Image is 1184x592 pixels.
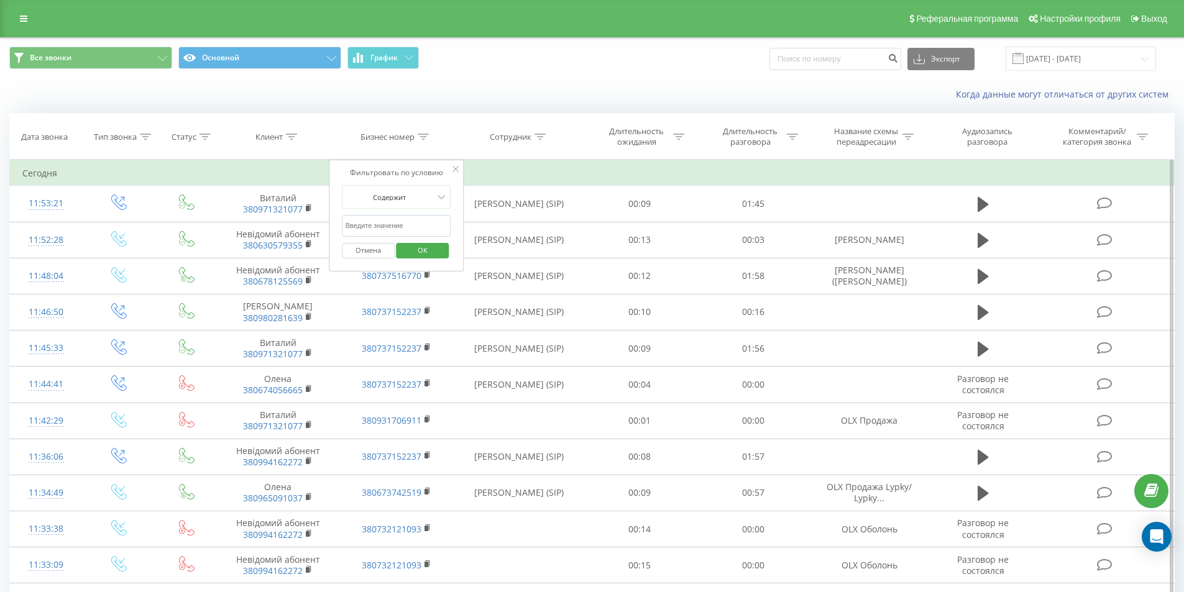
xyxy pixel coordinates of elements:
div: 11:52:28 [22,228,70,252]
td: [PERSON_NAME] (SIP) [456,475,583,511]
td: Невідомий абонент [219,439,337,475]
button: OK [397,243,449,258]
td: 00:10 [583,294,697,330]
td: 00:09 [583,330,697,367]
td: 00:00 [697,367,810,403]
td: 00:57 [697,475,810,511]
td: [PERSON_NAME] [219,294,337,330]
div: 11:46:50 [22,300,70,324]
div: Статус [172,132,196,142]
span: Разговор не состоялся [957,517,1009,540]
td: [PERSON_NAME] [810,222,928,258]
button: Основной [178,47,341,69]
div: 11:44:41 [22,372,70,396]
div: Название схемы переадресации [833,126,899,147]
a: 380737516770 [362,270,421,281]
div: Аудиозапись разговора [947,126,1027,147]
div: Тип звонка [94,132,137,142]
a: 380971321077 [243,420,303,432]
span: OK [405,240,440,260]
td: Виталий [219,403,337,439]
td: Невідомий абонент [219,258,337,294]
div: 11:53:21 [22,191,70,216]
td: OLX Оболонь [810,547,928,583]
div: Комментарий/категория звонка [1061,126,1134,147]
span: Все звонки [30,53,71,63]
div: Бизнес номер [360,132,415,142]
a: 380965091037 [243,492,303,504]
td: 00:03 [697,222,810,258]
td: Олена [219,475,337,511]
a: 380732121093 [362,523,421,535]
span: График [370,53,398,62]
td: 01:58 [697,258,810,294]
div: 11:33:38 [22,517,70,541]
div: Open Intercom Messenger [1142,522,1172,552]
div: Длительность разговора [717,126,784,147]
span: Разговор не состоялся [957,553,1009,576]
td: Виталий [219,330,337,367]
a: 380931706911 [362,414,421,426]
td: Невідомий абонент [219,511,337,547]
td: 00:08 [583,439,697,475]
input: Введите значение [342,215,451,237]
span: Разговор не состоялся [957,409,1009,432]
div: 11:45:33 [22,336,70,360]
td: 00:15 [583,547,697,583]
a: 380737152237 [362,378,421,390]
td: [PERSON_NAME] (SIP) [456,222,583,258]
button: Экспорт [907,48,975,70]
td: 00:01 [583,403,697,439]
td: 00:04 [583,367,697,403]
button: Все звонки [9,47,172,69]
td: OLX Продажа [810,403,928,439]
td: 00:00 [697,403,810,439]
td: OLX Оболонь [810,511,928,547]
a: 380994162272 [243,529,303,540]
div: Сотрудник [490,132,531,142]
td: 01:57 [697,439,810,475]
div: 11:42:29 [22,409,70,433]
td: [PERSON_NAME] (SIP) [456,330,583,367]
div: 11:36:06 [22,445,70,469]
span: Выход [1141,14,1167,24]
td: [PERSON_NAME] (SIP) [456,367,583,403]
button: Отмена [342,243,395,258]
a: 380971321077 [243,348,303,360]
a: 380737152237 [362,342,421,354]
button: График [347,47,419,69]
a: Когда данные могут отличаться от других систем [956,88,1175,100]
a: 380980281639 [243,312,303,324]
div: Клиент [255,132,283,142]
div: 11:33:09 [22,553,70,577]
a: 380674056665 [243,384,303,396]
td: 00:09 [583,475,697,511]
td: [PERSON_NAME] (SIP) [456,258,583,294]
a: 380994162272 [243,565,303,576]
div: Фильтровать по условию [342,166,451,179]
div: Дата звонка [21,132,68,142]
div: 11:48:04 [22,264,70,288]
td: [PERSON_NAME] (SIP) [456,439,583,475]
td: 00:14 [583,511,697,547]
span: Реферальная программа [916,14,1018,24]
a: 380673742519 [362,486,421,498]
input: Поиск по номеру [769,48,901,70]
a: 380737152237 [362,450,421,462]
a: 380737152237 [362,306,421,317]
td: 00:12 [583,258,697,294]
td: Сегодня [10,161,1175,186]
td: 00:16 [697,294,810,330]
td: 00:00 [697,511,810,547]
span: OLX Продажа Lypky/ Lypky... [827,481,912,504]
a: 380732121093 [362,559,421,571]
td: Виталий [219,186,337,222]
td: [PERSON_NAME] ([PERSON_NAME]) [810,258,928,294]
td: [PERSON_NAME] (SIP) [456,186,583,222]
td: 01:56 [697,330,810,367]
td: 00:13 [583,222,697,258]
div: Длительность ожидания [603,126,670,147]
a: 380994162272 [243,456,303,468]
div: 11:34:49 [22,481,70,505]
span: Настройки профиля [1040,14,1121,24]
